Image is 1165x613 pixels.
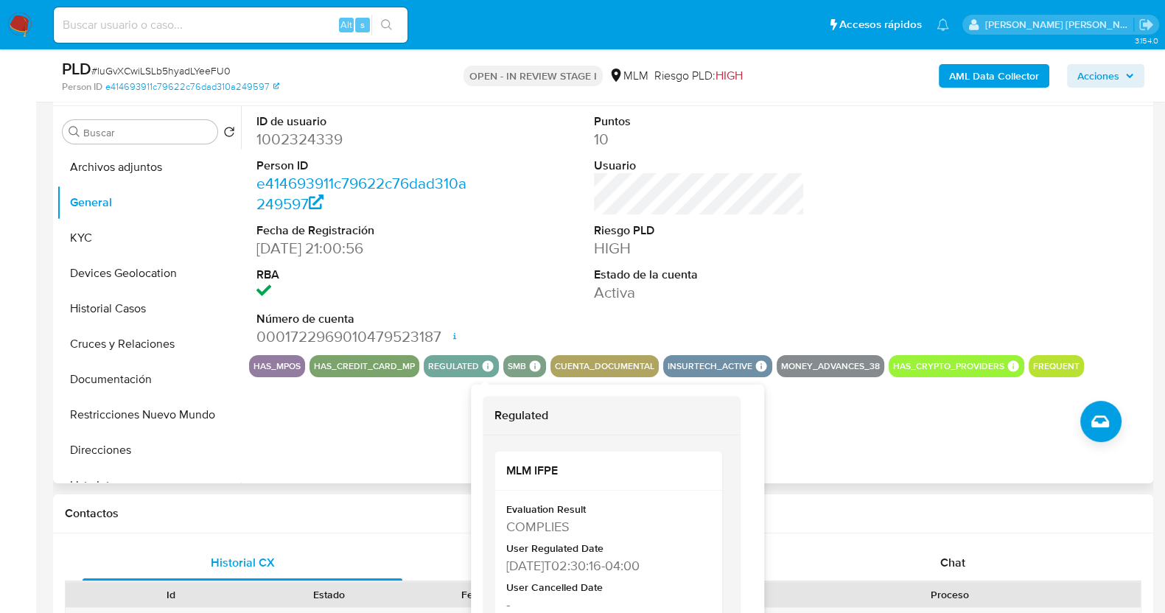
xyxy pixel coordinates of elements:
[256,326,467,347] dd: 0001722969010479523187
[1033,363,1080,369] button: frequent
[949,64,1039,88] b: AML Data Collector
[256,113,467,130] dt: ID de usuario
[57,326,241,362] button: Cruces y Relaciones
[57,468,241,503] button: Lista Interna
[256,311,467,327] dt: Número de cuenta
[57,432,241,468] button: Direcciones
[506,556,707,574] div: 2022-07-06T02:30:16-04:00
[57,185,241,220] button: General
[102,587,239,602] div: Id
[256,172,466,214] a: e414693911c79622c76dad310a249597
[340,18,352,32] span: Alt
[985,18,1134,32] p: baltazar.cabreradupeyron@mercadolibre.com.mx
[594,238,805,259] dd: HIGH
[594,129,805,150] dd: 10
[62,57,91,80] b: PLD
[260,587,398,602] div: Estado
[256,129,467,150] dd: 1002324339
[940,554,965,571] span: Chat
[506,595,707,613] div: -
[371,15,402,35] button: search-icon
[594,223,805,239] dt: Riesgo PLD
[54,15,407,35] input: Buscar usuario o caso...
[360,18,365,32] span: s
[105,80,279,94] a: e414693911c79622c76dad310a249597
[57,291,241,326] button: Historial Casos
[1067,64,1144,88] button: Acciones
[1077,64,1119,88] span: Acciones
[65,506,1141,521] h1: Contactos
[654,68,743,84] span: Riesgo PLD:
[494,408,729,423] h2: Regulated
[668,363,752,369] button: insurtech_active
[506,463,710,478] h2: MLM IFPE
[91,63,231,78] span: # luGvXCwiLSLb5hyadLYeeFU0
[594,267,805,283] dt: Estado de la cuenta
[57,150,241,185] button: Archivos adjuntos
[937,18,949,31] a: Notificaciones
[256,223,467,239] dt: Fecha de Registración
[506,517,707,536] div: COMPLIES
[256,238,467,259] dd: [DATE] 21:00:56
[781,363,880,369] button: money_advances_38
[506,542,707,556] div: User Regulated Date
[256,267,467,283] dt: RBA
[57,362,241,397] button: Documentación
[253,363,301,369] button: has_mpos
[594,158,805,174] dt: Usuario
[716,67,743,84] span: HIGH
[314,363,415,369] button: has_credit_card_mp
[939,64,1049,88] button: AML Data Collector
[506,581,707,595] div: User Cancelled Date
[893,363,1004,369] button: has_crypto_providers
[1134,35,1158,46] span: 3.154.0
[57,397,241,432] button: Restricciones Nuevo Mundo
[62,80,102,94] b: Person ID
[508,363,526,369] button: smb
[1138,17,1154,32] a: Salir
[839,17,922,32] span: Accesos rápidos
[609,68,648,84] div: MLM
[211,554,275,571] span: Historial CX
[594,282,805,303] dd: Activa
[770,587,1130,602] div: Proceso
[428,363,479,369] button: regulated
[256,158,467,174] dt: Person ID
[57,220,241,256] button: KYC
[506,502,707,517] div: Evaluation Result
[69,126,80,138] button: Buscar
[223,126,235,142] button: Volver al orden por defecto
[83,126,211,139] input: Buscar
[57,256,241,291] button: Devices Geolocation
[594,113,805,130] dt: Puntos
[463,66,603,86] p: OPEN - IN REVIEW STAGE I
[555,363,654,369] button: cuenta_documental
